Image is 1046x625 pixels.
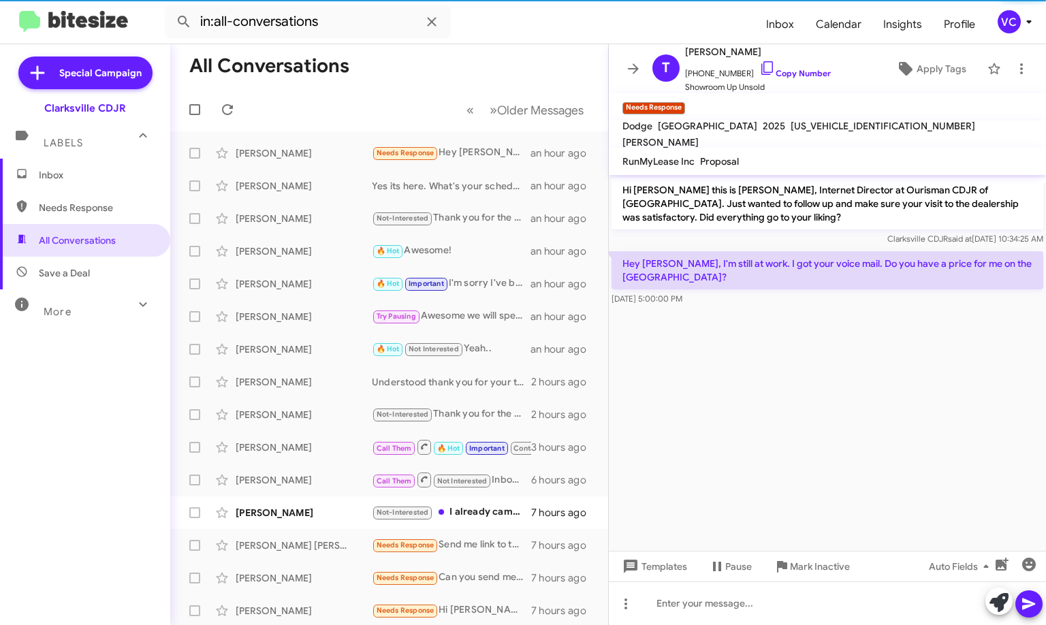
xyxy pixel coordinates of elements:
[372,210,530,226] div: Thank you for the update.
[530,244,597,258] div: an hour ago
[236,244,372,258] div: [PERSON_NAME]
[372,603,531,618] div: Hi [PERSON_NAME] I will schedule it when I am ready thanks
[466,101,474,118] span: «
[377,214,429,223] span: Not-Interested
[236,571,372,585] div: [PERSON_NAME]
[44,137,83,149] span: Labels
[377,279,400,288] span: 🔥 Hot
[698,554,763,579] button: Pause
[377,246,400,255] span: 🔥 Hot
[530,212,597,225] div: an hour ago
[933,5,986,44] a: Profile
[377,312,416,321] span: Try Pausing
[372,570,531,586] div: Can you send me a link to any willys you have available?
[165,5,451,38] input: Search
[372,537,531,553] div: Send me link to the car
[887,234,1043,244] span: Clarksville CDJR [DATE] 10:34:25 AM
[59,66,142,80] span: Special Campaign
[612,251,1043,289] p: Hey [PERSON_NAME], I'm still at work. I got your voice mail. Do you have a price for me on the [G...
[609,554,698,579] button: Templates
[530,277,597,291] div: an hour ago
[685,80,831,94] span: Showroom Up Unsold
[236,310,372,323] div: [PERSON_NAME]
[458,96,482,124] button: Previous
[372,438,531,455] div: Inbound Call
[409,279,444,288] span: Important
[763,120,785,132] span: 2025
[236,473,372,487] div: [PERSON_NAME]
[372,308,530,324] div: Awesome we will speak soon.
[409,344,459,353] span: Not Interested
[658,120,757,132] span: [GEOGRAPHIC_DATA]
[790,554,850,579] span: Mark Inactive
[459,96,592,124] nav: Page navigation example
[622,136,699,148] span: [PERSON_NAME]
[622,102,685,114] small: Needs Response
[700,155,739,167] span: Proposal
[622,155,695,167] span: RunMyLease Inc
[437,477,488,485] span: Not Interested
[620,554,687,579] span: Templates
[531,440,597,454] div: 3 hours ago
[377,410,429,419] span: Not-Interested
[531,604,597,618] div: 7 hours ago
[948,234,972,244] span: said at
[372,375,531,389] div: Understood thank you for your time.
[531,506,597,519] div: 7 hours ago
[372,243,530,259] div: Awesome!
[377,148,434,157] span: Needs Response
[372,276,530,291] div: I'm sorry I've been swamped. You spoke with [PERSON_NAME].
[189,55,349,77] h1: All Conversations
[759,68,831,78] a: Copy Number
[39,266,90,280] span: Save a Deal
[929,554,994,579] span: Auto Fields
[497,103,584,118] span: Older Messages
[791,120,975,132] span: [US_VEHICLE_IDENTIFICATION_NUMBER]
[490,101,497,118] span: »
[469,444,505,453] span: Important
[530,146,597,160] div: an hour ago
[236,506,372,519] div: [PERSON_NAME]
[372,406,531,422] div: Thank you for the update.
[236,212,372,225] div: [PERSON_NAME]
[986,10,1031,33] button: VC
[872,5,933,44] a: Insights
[918,554,1005,579] button: Auto Fields
[39,168,155,182] span: Inbox
[236,146,372,160] div: [PERSON_NAME]
[39,234,116,247] span: All Conversations
[530,179,597,193] div: an hour ago
[530,310,597,323] div: an hour ago
[236,408,372,421] div: [PERSON_NAME]
[755,5,805,44] a: Inbox
[612,178,1043,229] p: Hi [PERSON_NAME] this is [PERSON_NAME], Internet Director at Ourisman CDJR of [GEOGRAPHIC_DATA]. ...
[372,179,530,193] div: Yes its here. What's your schedule look like?
[377,541,434,549] span: Needs Response
[372,471,531,488] div: Inbound Call
[763,554,861,579] button: Mark Inactive
[372,145,530,161] div: Hey [PERSON_NAME], I'm still at work. I got your voice mail. Do you have a price for me on the [G...
[881,57,981,81] button: Apply Tags
[481,96,592,124] button: Next
[18,57,153,89] a: Special Campaign
[44,101,126,115] div: Clarksville CDJR
[236,604,372,618] div: [PERSON_NAME]
[377,444,412,453] span: Call Them
[377,573,434,582] span: Needs Response
[917,57,966,81] span: Apply Tags
[531,408,597,421] div: 2 hours ago
[685,44,831,60] span: [PERSON_NAME]
[998,10,1021,33] div: VC
[372,504,531,520] div: I already came by. I chose another brand. Thanks
[377,508,429,517] span: Not-Interested
[236,539,372,552] div: [PERSON_NAME] [PERSON_NAME]
[685,60,831,80] span: [PHONE_NUMBER]
[377,477,412,485] span: Call Them
[531,473,597,487] div: 6 hours ago
[805,5,872,44] a: Calendar
[236,440,372,454] div: [PERSON_NAME]
[531,375,597,389] div: 2 hours ago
